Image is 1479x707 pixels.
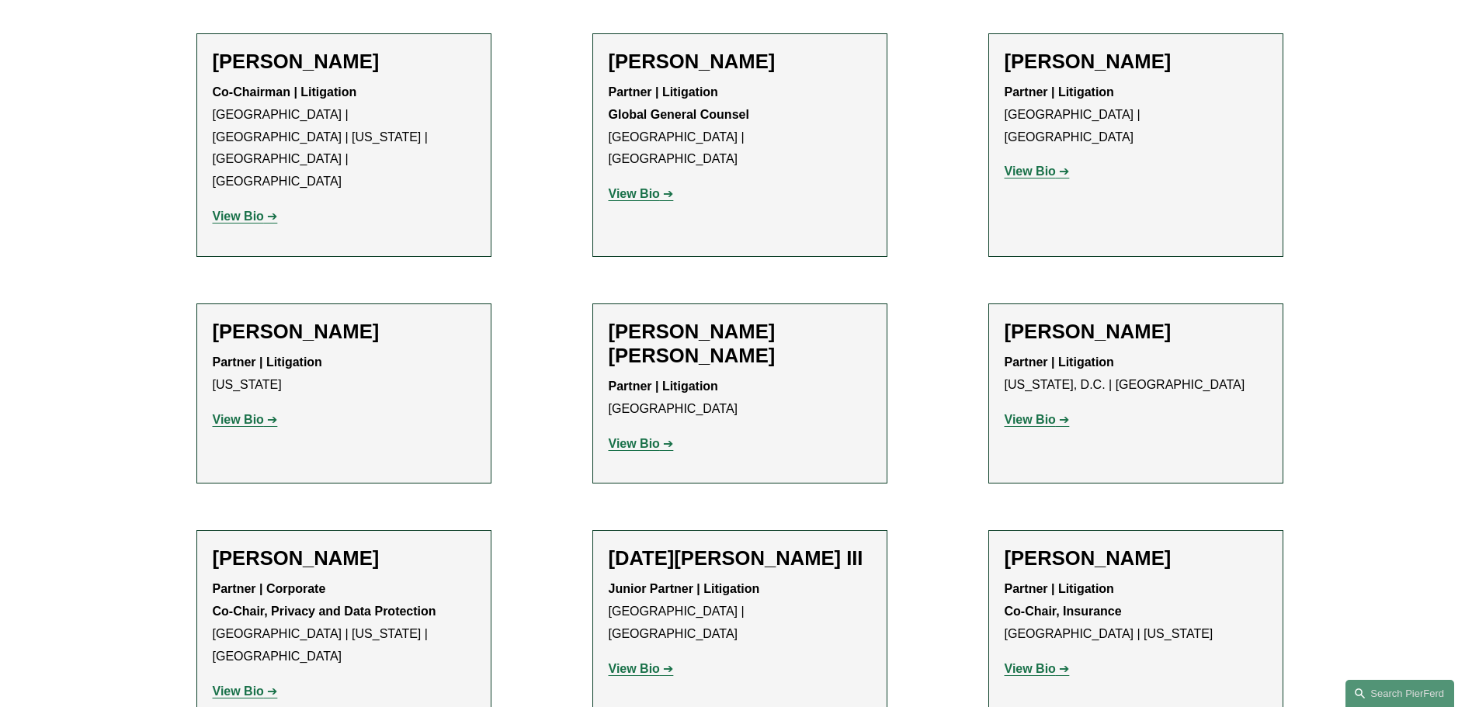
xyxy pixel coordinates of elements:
[213,210,278,223] a: View Bio
[609,582,760,595] strong: Junior Partner | Litigation
[609,187,660,200] strong: View Bio
[609,320,871,368] h2: [PERSON_NAME] [PERSON_NAME]
[609,85,749,121] strong: Partner | Litigation Global General Counsel
[609,662,674,675] a: View Bio
[1005,165,1070,178] a: View Bio
[1005,662,1056,675] strong: View Bio
[213,582,436,618] strong: Partner | Corporate Co-Chair, Privacy and Data Protection
[213,578,475,667] p: [GEOGRAPHIC_DATA] | [US_STATE] | [GEOGRAPHIC_DATA]
[1005,605,1122,618] strong: Co-Chair, Insurance
[609,662,660,675] strong: View Bio
[1005,578,1267,645] p: [GEOGRAPHIC_DATA] | [US_STATE]
[1005,165,1056,178] strong: View Bio
[213,355,322,369] strong: Partner | Litigation
[213,352,475,397] p: [US_STATE]
[213,320,475,344] h2: [PERSON_NAME]
[1005,352,1267,397] p: [US_STATE], D.C. | [GEOGRAPHIC_DATA]
[1005,320,1267,344] h2: [PERSON_NAME]
[213,210,264,223] strong: View Bio
[213,413,264,426] strong: View Bio
[609,546,871,570] h2: [DATE][PERSON_NAME] III
[609,437,674,450] a: View Bio
[1005,85,1114,99] strong: Partner | Litigation
[213,50,475,74] h2: [PERSON_NAME]
[213,684,278,698] a: View Bio
[213,684,264,698] strong: View Bio
[609,50,871,74] h2: [PERSON_NAME]
[1005,50,1267,74] h2: [PERSON_NAME]
[1005,81,1267,148] p: [GEOGRAPHIC_DATA] | [GEOGRAPHIC_DATA]
[609,437,660,450] strong: View Bio
[213,546,475,570] h2: [PERSON_NAME]
[609,376,871,421] p: [GEOGRAPHIC_DATA]
[1345,680,1454,707] a: Search this site
[1005,662,1070,675] a: View Bio
[213,85,357,99] strong: Co-Chairman | Litigation
[1005,582,1114,595] strong: Partner | Litigation
[1005,413,1056,426] strong: View Bio
[609,81,871,171] p: [GEOGRAPHIC_DATA] | [GEOGRAPHIC_DATA]
[609,578,871,645] p: [GEOGRAPHIC_DATA] | [GEOGRAPHIC_DATA]
[213,81,475,193] p: [GEOGRAPHIC_DATA] | [GEOGRAPHIC_DATA] | [US_STATE] | [GEOGRAPHIC_DATA] | [GEOGRAPHIC_DATA]
[1005,355,1114,369] strong: Partner | Litigation
[213,413,278,426] a: View Bio
[1005,413,1070,426] a: View Bio
[609,379,718,393] strong: Partner | Litigation
[1005,546,1267,570] h2: [PERSON_NAME]
[609,187,674,200] a: View Bio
